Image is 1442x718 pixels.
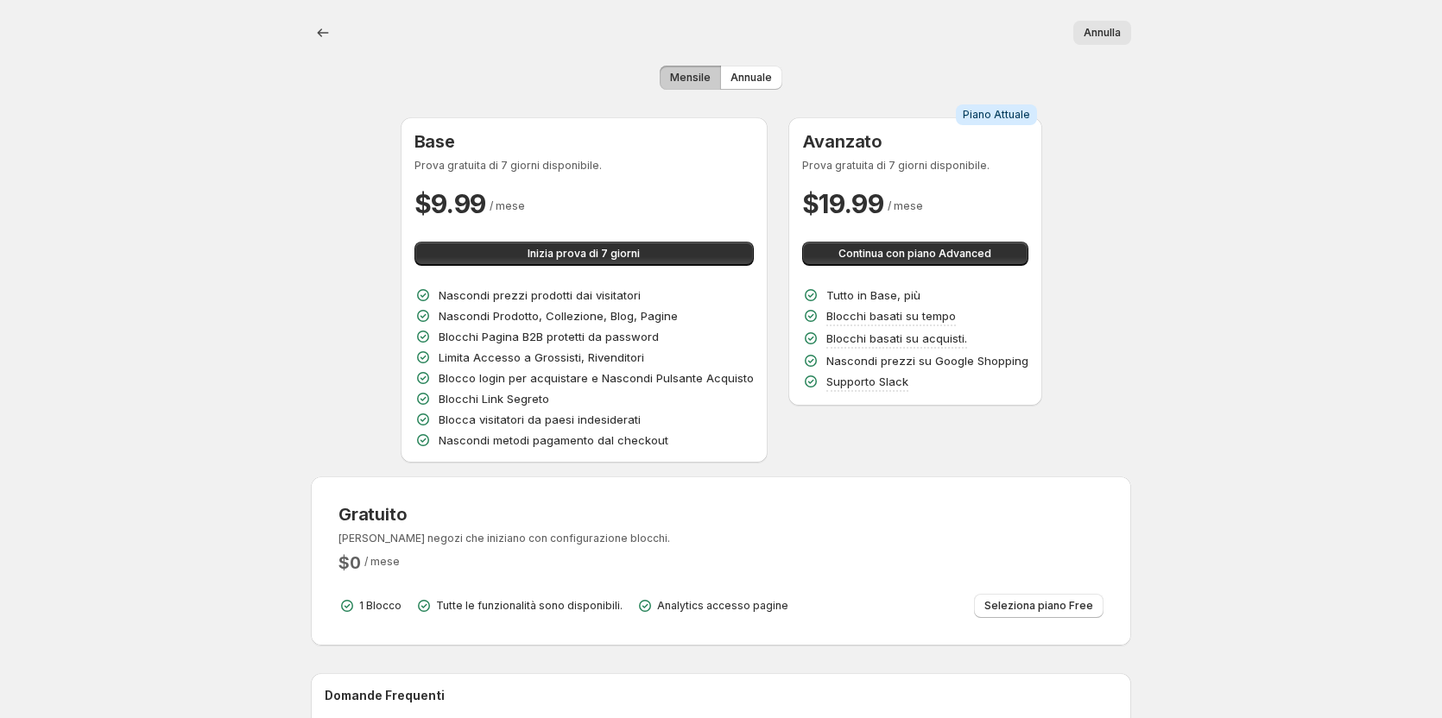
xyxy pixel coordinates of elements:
button: Annuale [720,66,782,90]
p: Blocchi basati su tempo [826,307,956,324]
p: Nascondi metodi pagamento dal checkout [439,431,668,449]
h2: $ 19.99 [802,186,884,221]
button: Seleziona piano Free [974,594,1104,618]
p: Prova gratuita di 7 giorni disponibile. [414,159,754,173]
p: 1 Blocco [359,599,402,613]
span: Annuale [730,71,772,85]
span: Annulla [1084,26,1121,40]
span: Continua con piano Advanced [838,247,991,261]
p: Nascondi prezzi su Google Shopping [826,352,1028,369]
span: Inizia prova di 7 giorni [528,247,640,261]
span: / mese [490,199,525,212]
h2: $ 9.99 [414,186,487,221]
span: / mese [888,199,923,212]
p: Blocchi Pagina B2B protetti da password [439,328,659,345]
p: Tutte le funzionalità sono disponibili. [436,599,623,613]
h3: Base [414,131,754,152]
p: Tutto in Base, più [826,287,920,304]
h3: Gratuito [338,504,670,525]
span: Seleziona piano Free [984,599,1093,613]
h3: Avanzato [802,131,1028,152]
p: Supporto Slack [826,373,908,390]
p: Blocca visitatori da paesi indesiderati [439,411,641,428]
button: Continua con piano Advanced [802,242,1028,266]
button: Inizia prova di 7 giorni [414,242,754,266]
p: Prova gratuita di 7 giorni disponibile. [802,159,1028,173]
p: Blocchi Link Segreto [439,390,549,407]
span: / mese [364,555,400,568]
p: Blocchi basati su acquisti. [826,330,967,347]
h2: Domande Frequenti [325,687,1117,704]
p: [PERSON_NAME] negozi che iniziano con configurazione blocchi. [338,532,670,545]
p: Nascondi Prodotto, Collezione, Blog, Pagine [439,307,678,324]
p: Nascondi prezzi prodotti dai visitatori [439,287,641,304]
button: Indietro [311,21,335,45]
span: Mensile [670,71,711,85]
p: Blocco login per acquistare e Nascondi Pulsante Acquisto [439,369,754,387]
p: Limita Accesso a Grossisti, Rivenditori [439,349,644,366]
span: Piano Attuale [963,108,1030,122]
p: Analytics accesso pagine [657,599,788,613]
button: Annulla [1073,21,1131,45]
h2: $ 0 [338,552,361,573]
button: Mensile [660,66,721,90]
